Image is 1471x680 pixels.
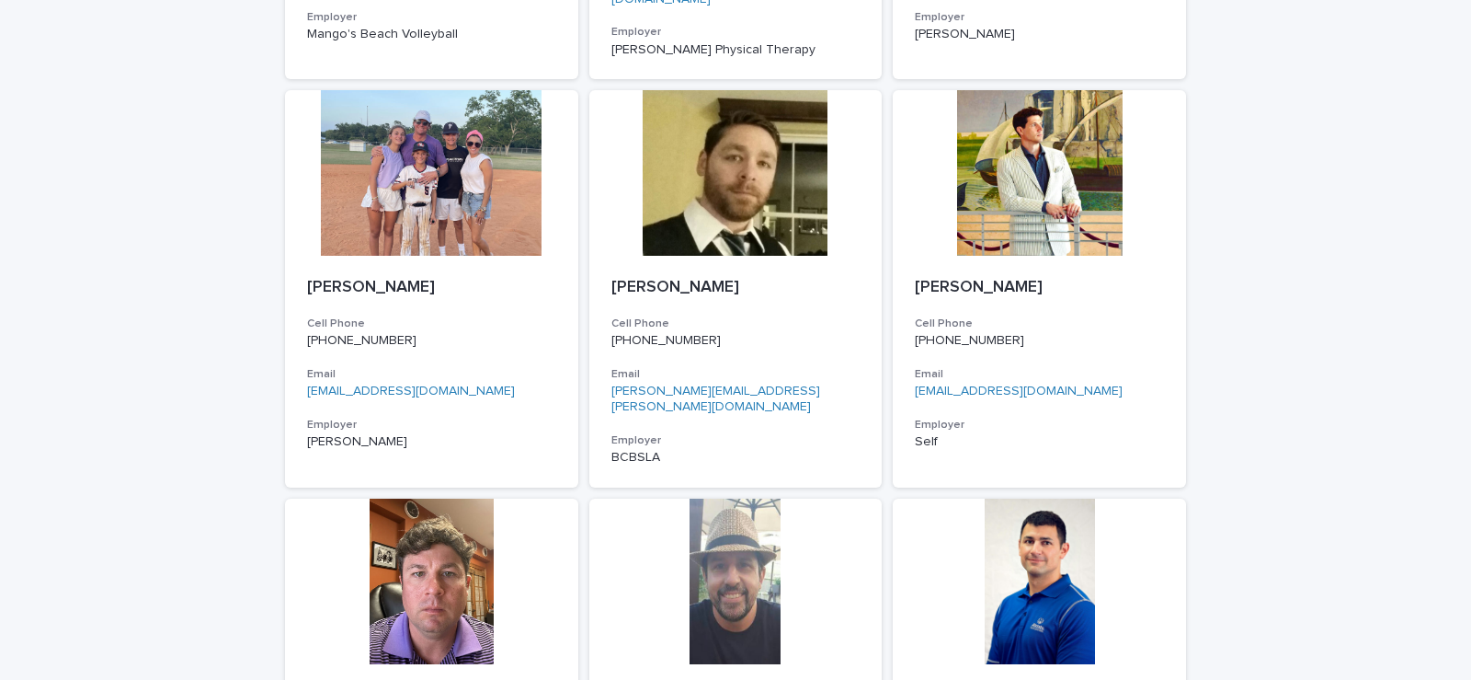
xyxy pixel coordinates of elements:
a: [PERSON_NAME][EMAIL_ADDRESS][PERSON_NAME][DOMAIN_NAME] [611,385,820,413]
p: [PERSON_NAME] [915,278,1164,298]
p: [PERSON_NAME] [611,278,861,298]
p: [PERSON_NAME] [307,434,556,450]
p: [PERSON_NAME] [915,27,1164,42]
h3: Employer [611,25,861,40]
a: [PHONE_NUMBER] [611,334,721,347]
a: [PHONE_NUMBER] [915,334,1024,347]
a: [PERSON_NAME]Cell Phone[PHONE_NUMBER]Email[EMAIL_ADDRESS][DOMAIN_NAME]EmployerSelf [893,90,1186,487]
h3: Email [611,367,861,382]
h3: Email [307,367,556,382]
p: Self [915,434,1164,450]
h3: Cell Phone [915,317,1164,331]
a: [PHONE_NUMBER] [307,334,416,347]
a: [EMAIL_ADDRESS][DOMAIN_NAME] [915,385,1123,398]
p: [PERSON_NAME] [307,278,556,298]
h3: Employer [307,418,556,432]
h3: Employer [915,10,1164,25]
p: [PERSON_NAME] Physical Therapy [611,42,861,58]
a: [PERSON_NAME]Cell Phone[PHONE_NUMBER]Email[EMAIL_ADDRESS][DOMAIN_NAME]Employer[PERSON_NAME] [285,90,578,487]
p: Mango's Beach Volleyball [307,27,556,42]
h3: Cell Phone [307,317,556,331]
h3: Employer [307,10,556,25]
a: [EMAIL_ADDRESS][DOMAIN_NAME] [307,385,515,398]
h3: Employer [915,418,1164,432]
h3: Cell Phone [611,317,861,331]
h3: Employer [611,433,861,448]
a: [PERSON_NAME]Cell Phone[PHONE_NUMBER]Email[PERSON_NAME][EMAIL_ADDRESS][PERSON_NAME][DOMAIN_NAME]E... [589,90,883,487]
h3: Email [915,367,1164,382]
p: BCBSLA [611,450,861,466]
